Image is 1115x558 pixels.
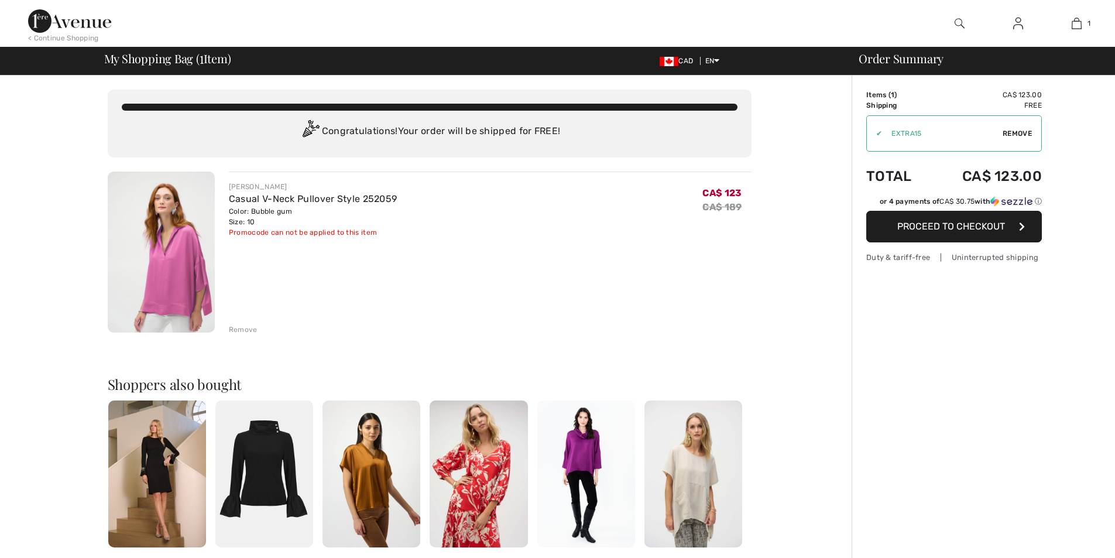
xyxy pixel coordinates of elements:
span: EN [705,57,720,65]
span: CAD [660,57,698,65]
span: Remove [1003,128,1032,139]
div: < Continue Shopping [28,33,99,43]
input: Promo code [882,116,1003,151]
td: Shipping [866,100,930,111]
img: Sezzle [990,196,1032,207]
span: CA$ 123 [702,187,742,198]
td: Free [930,100,1042,111]
div: Color: Bubble gum Size: 10 [229,206,397,227]
img: My Info [1013,16,1023,30]
span: 1 [891,91,894,99]
img: Casual V-Neck Pullover Style 252059 [108,172,215,333]
div: [PERSON_NAME] [229,182,397,192]
td: Items ( ) [866,90,930,100]
img: Canadian Dollar [660,57,678,66]
div: ✔ [867,128,882,139]
td: CA$ 123.00 [930,90,1042,100]
div: Promocode can not be applied to this item [229,227,397,238]
span: Proceed to Checkout [897,221,1005,232]
a: Sign In [1004,16,1032,31]
img: V-Neck Satin Pullover Style 253921 [323,400,420,547]
span: 1 [200,50,204,65]
div: Order Summary [845,53,1108,64]
div: Duty & tariff-free | Uninterrupted shipping [866,252,1042,263]
div: or 4 payments of with [880,196,1042,207]
span: CA$ 30.75 [939,197,975,206]
td: Total [866,156,930,196]
div: Remove [229,324,258,335]
div: Congratulations! Your order will be shipped for FREE! [122,120,737,143]
span: My Shopping Bag ( Item) [104,53,231,64]
span: 1 [1087,18,1090,29]
button: Proceed to Checkout [866,211,1042,242]
img: Embellished Bodycon Dress Style 254048 [108,400,206,547]
td: CA$ 123.00 [930,156,1042,196]
img: Congratulation2.svg [299,120,322,143]
img: Casual Crew Neck Pullover Style 252071 [644,400,742,547]
img: 1ère Avenue [28,9,111,33]
a: 1 [1048,16,1105,30]
img: Floral V-Neck Pullover Style 252119 [430,400,527,547]
img: My Bag [1072,16,1082,30]
img: Cowl Neck Oversized Top Style 243189 [537,400,635,547]
s: CA$ 189 [702,201,742,213]
div: or 4 payments ofCA$ 30.75withSezzle Click to learn more about Sezzle [866,196,1042,211]
img: Chic Puff Sleeve Blouse Style 254109 [215,400,313,547]
img: search the website [955,16,965,30]
a: Casual V-Neck Pullover Style 252059 [229,193,397,204]
h2: Shoppers also bought [108,377,752,391]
